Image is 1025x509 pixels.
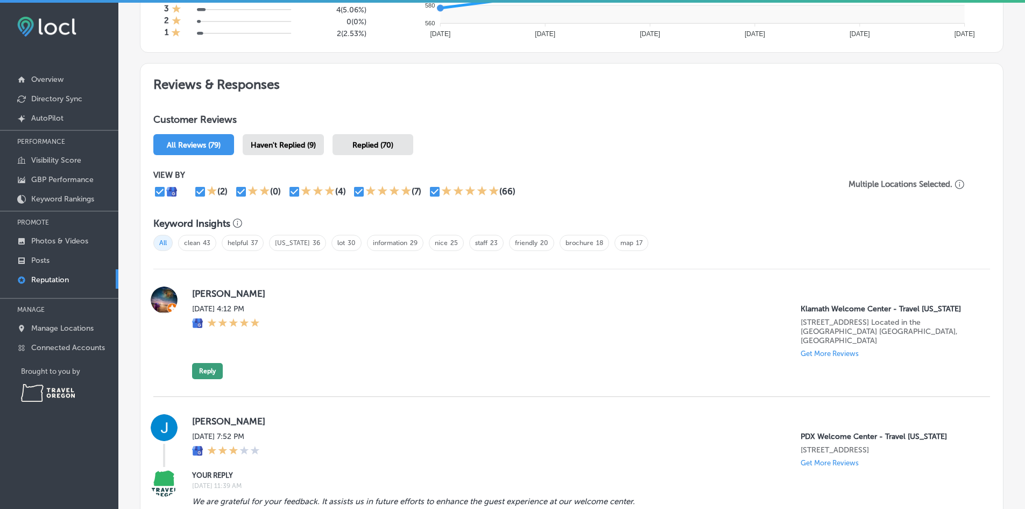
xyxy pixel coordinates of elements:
[410,239,418,247] a: 29
[31,236,88,246] p: Photos & Videos
[31,94,82,103] p: Directory Sync
[31,75,63,84] p: Overview
[31,175,94,184] p: GBP Performance
[172,16,181,27] div: 1 Star
[192,288,973,299] label: [PERSON_NAME]
[412,186,421,197] div: (7)
[251,141,316,150] span: Haven't Replied (9)
[207,445,260,457] div: 3 Stars
[270,186,281,197] div: (0)
[248,185,270,198] div: 2 Stars
[499,186,515,197] div: (66)
[640,30,660,38] tspan: [DATE]
[31,256,50,265] p: Posts
[441,185,499,198] div: 5 Stars
[745,30,765,38] tspan: [DATE]
[490,239,498,247] a: 23
[565,239,593,247] a: brochure
[192,363,223,379] button: Reply
[228,239,248,247] a: helpful
[184,239,200,247] a: clean
[21,384,75,402] img: Travel Oregon
[352,141,393,150] span: Replied (70)
[192,304,260,313] label: [DATE] 4:12 PM
[540,239,548,247] a: 20
[151,470,178,497] img: Image
[31,114,63,123] p: AutoPilot
[801,445,973,455] p: 7000 NE Airport Way
[153,114,990,130] h1: Customer Reviews
[475,239,487,247] a: staff
[435,239,448,247] a: nice
[955,30,975,38] tspan: [DATE]
[17,17,76,37] img: fda3e92497d09a02dc62c9cd864e3231.png
[849,179,952,189] p: Multiple Locations Selected.
[801,432,973,441] p: PDX Welcome Center - Travel Oregon
[171,27,181,39] div: 1 Star
[596,239,603,247] a: 18
[207,318,260,330] div: 5 Stars
[850,30,870,38] tspan: [DATE]
[801,318,973,345] p: 11001 Highway 97 South Located in the Midland Rest Area
[31,194,94,204] p: Keyword Rankings
[373,239,407,247] a: information
[801,304,973,313] p: Klamath Welcome Center - Travel Oregon
[300,29,366,38] h5: 2 ( 2.53% )
[164,4,169,16] h4: 3
[207,185,217,198] div: 1 Star
[300,17,366,26] h5: 0 ( 0% )
[348,239,356,247] a: 30
[192,432,260,441] label: [DATE] 7:52 PM
[301,185,335,198] div: 3 Stars
[140,64,1003,101] h2: Reviews & Responses
[31,343,105,352] p: Connected Accounts
[313,239,320,247] a: 36
[31,275,69,284] p: Reputation
[365,185,412,198] div: 4 Stars
[165,27,168,39] h4: 1
[801,350,859,358] p: Get More Reviews
[450,239,458,247] a: 25
[801,459,859,467] p: Get More Reviews
[425,20,435,26] tspan: 560
[430,30,450,38] tspan: [DATE]
[636,239,642,247] a: 17
[192,482,973,490] label: [DATE] 11:39 AM
[192,471,973,479] label: YOUR REPLY
[217,186,228,197] div: (2)
[251,239,258,247] a: 37
[300,5,366,15] h5: 4 ( 5.06% )
[335,186,346,197] div: (4)
[167,141,221,150] span: All Reviews (79)
[425,2,435,9] tspan: 580
[153,170,823,180] p: VIEW BY
[203,239,210,247] a: 43
[153,218,230,229] h3: Keyword Insights
[21,367,118,375] p: Brought to you by
[192,497,858,506] blockquote: We are grateful for your feedback. It assists us in future efforts to enhance the guest experienc...
[535,30,555,38] tspan: [DATE]
[172,4,181,16] div: 1 Star
[515,239,538,247] a: friendly
[164,16,169,27] h4: 2
[192,416,973,427] label: [PERSON_NAME]
[31,324,94,333] p: Manage Locations
[337,239,345,247] a: lot
[31,156,81,165] p: Visibility Score
[153,235,173,251] span: All
[620,239,633,247] a: map
[275,239,310,247] a: [US_STATE]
